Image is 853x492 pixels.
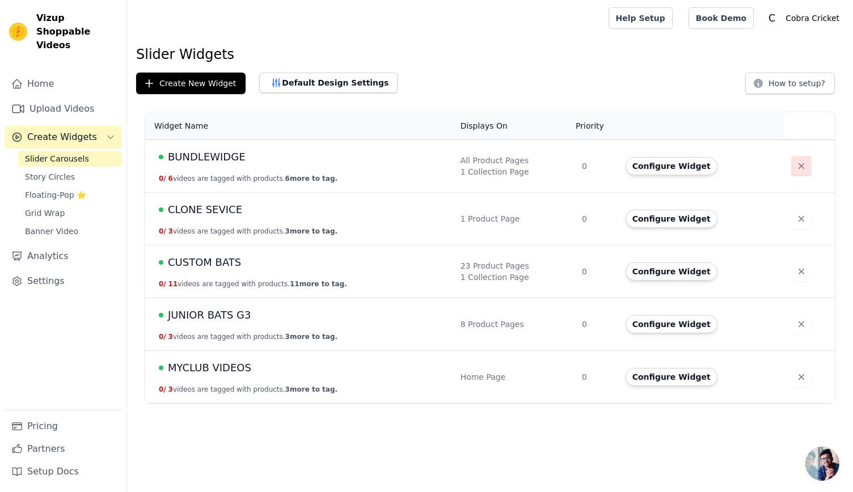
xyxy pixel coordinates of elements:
[18,169,122,185] a: Story Circles
[168,227,173,235] span: 3
[36,11,117,52] span: Vizup Shoppable Videos
[159,174,337,183] button: 0/ 6videos are tagged with products.6more to tag.
[9,23,27,41] img: Vizup
[27,130,97,144] span: Create Widgets
[168,202,242,218] span: CLONE SEVICE
[168,360,251,376] span: MYCLUB VIDEOS
[159,227,166,235] span: 0 /
[791,367,812,387] button: Delete widget
[768,12,775,24] text: C
[575,112,619,140] th: Priority
[159,385,166,393] span: 0 /
[168,307,251,323] span: JUNIOR BATS G3
[159,260,163,265] span: Live Published
[136,45,844,63] h1: Slider Widgets
[145,112,454,140] th: Widget Name
[461,319,568,330] div: 8 Product Pages
[18,151,122,167] a: Slider Carousels
[159,366,163,370] span: Live Published
[791,156,812,176] button: Delete widget
[285,333,337,341] span: 3 more to tag.
[575,351,619,404] td: 0
[18,187,122,203] a: Floating-Pop ⭐
[159,279,347,289] button: 0/ 11videos are tagged with products.11more to tag.
[626,157,717,175] button: Configure Widget
[18,205,122,221] a: Grid Wrap
[285,175,337,183] span: 6 more to tag.
[25,153,89,164] span: Slider Carousels
[791,209,812,229] button: Delete widget
[159,333,166,341] span: 0 /
[5,438,122,460] a: Partners
[763,8,844,28] button: C Cobra Cricket
[259,73,398,93] button: Default Design Settings
[5,126,122,149] button: Create Widgets
[18,223,122,239] a: Banner Video
[25,189,86,201] span: Floating-Pop ⭐
[461,260,568,272] div: 23 Product Pages
[791,261,812,282] button: Delete widget
[159,155,163,159] span: Live Published
[290,280,347,288] span: 11 more to tag.
[461,213,568,224] div: 1 Product Page
[791,314,812,334] button: Delete widget
[168,333,173,341] span: 3
[609,7,673,29] a: Help Setup
[25,207,65,219] span: Grid Wrap
[168,149,246,165] span: BUNDLEWIDGE
[168,175,173,183] span: 6
[575,245,619,298] td: 0
[745,73,835,94] button: How to setup?
[5,270,122,292] a: Settings
[168,385,173,393] span: 3
[168,280,178,288] span: 11
[159,385,337,394] button: 0/ 3videos are tagged with products.3more to tag.
[575,298,619,351] td: 0
[285,385,337,393] span: 3 more to tag.
[626,210,717,228] button: Configure Widget
[461,272,568,283] div: 1 Collection Page
[805,447,839,481] a: Open chat
[454,112,575,140] th: Displays On
[5,415,122,438] a: Pricing
[25,226,78,237] span: Banner Video
[159,280,166,288] span: 0 /
[159,207,163,212] span: Live Published
[461,155,568,166] div: All Product Pages
[159,332,337,341] button: 0/ 3videos are tagged with products.3more to tag.
[626,368,717,386] button: Configure Widget
[461,166,568,177] div: 1 Collection Page
[5,73,122,95] a: Home
[168,255,241,270] span: CUSTOM BATS
[25,171,75,183] span: Story Circles
[159,313,163,317] span: Live Published
[159,227,337,236] button: 0/ 3videos are tagged with products.3more to tag.
[461,371,568,383] div: Home Page
[5,97,122,120] a: Upload Videos
[575,193,619,245] td: 0
[781,8,844,28] p: Cobra Cricket
[626,262,717,281] button: Configure Widget
[626,315,717,333] button: Configure Widget
[575,140,619,193] td: 0
[136,73,246,94] button: Create New Widget
[745,80,835,91] a: How to setup?
[159,175,166,183] span: 0 /
[689,7,754,29] a: Book Demo
[5,245,122,268] a: Analytics
[5,460,122,483] a: Setup Docs
[285,227,337,235] span: 3 more to tag.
